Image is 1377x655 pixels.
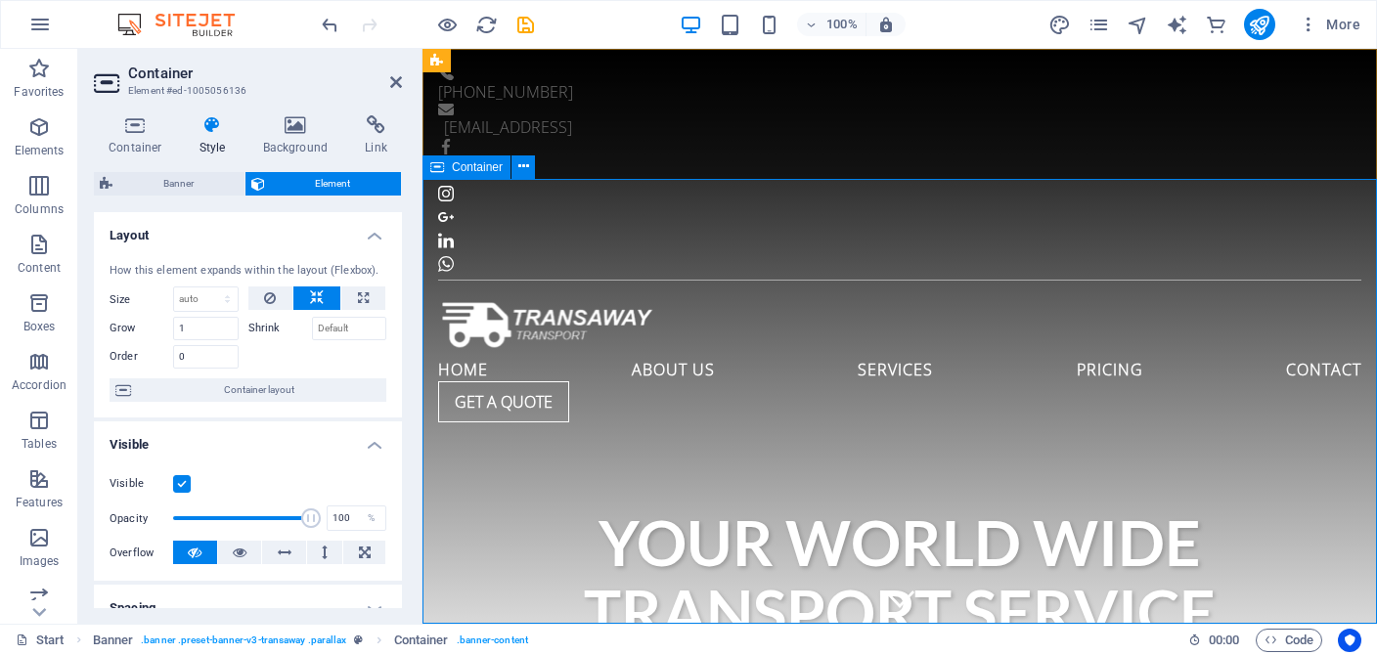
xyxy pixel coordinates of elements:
button: navigator [1127,13,1150,36]
input: Default [173,317,239,340]
p: Columns [15,201,64,217]
h4: Link [350,115,402,156]
span: More [1299,15,1360,34]
button: Code [1256,629,1322,652]
i: On resize automatically adjust zoom level to fit chosen device. [877,16,895,33]
button: commerce [1205,13,1228,36]
i: Design (Ctrl+Alt+Y) [1048,14,1071,36]
label: Grow [110,317,173,340]
label: Opacity [110,513,173,524]
h4: Spacing [94,585,402,632]
span: . banner-content [457,629,528,652]
button: Click here to leave preview mode and continue editing [435,13,459,36]
h6: 100% [826,13,858,36]
a: Click to cancel selection. Double-click to open Pages [16,629,65,652]
i: Pages (Ctrl+Alt+S) [1088,14,1110,36]
h2: Container [128,65,402,82]
span: : [1222,633,1225,647]
label: Order [110,345,173,369]
h4: Container [94,115,185,156]
img: Editor Logo [112,13,259,36]
button: Container layout [110,378,386,402]
h4: Visible [94,421,402,457]
p: Features [16,495,63,510]
span: Container [452,161,503,173]
p: Elements [15,143,65,158]
h6: Session time [1188,629,1240,652]
button: More [1291,9,1368,40]
button: Banner [94,172,244,196]
h4: Style [185,115,248,156]
i: This element is a customizable preset [354,634,363,645]
button: publish [1244,9,1275,40]
i: AI Writer [1166,14,1188,36]
p: Accordion [12,377,67,393]
span: 00 00 [1209,629,1239,652]
button: undo [318,13,341,36]
p: Content [18,260,61,276]
button: text_generator [1166,13,1189,36]
i: Navigator [1127,14,1149,36]
input: Default [312,317,387,340]
span: Click to select. Double-click to edit [93,629,134,652]
i: Reload page [475,14,498,36]
p: Tables [22,436,57,452]
button: save [513,13,537,36]
button: Element [245,172,402,196]
i: Save (Ctrl+S) [514,14,537,36]
span: Code [1265,629,1313,652]
nav: breadcrumb [93,629,528,652]
button: pages [1088,13,1111,36]
p: Boxes [23,319,56,334]
label: Overflow [110,542,173,565]
span: Click to select. Double-click to edit [394,629,449,652]
h3: Element #ed-1005056136 [128,82,363,100]
span: Banner [118,172,239,196]
button: Usercentrics [1338,629,1361,652]
button: reload [474,13,498,36]
div: % [358,506,385,530]
button: design [1048,13,1072,36]
label: Shrink [248,317,312,340]
button: 100% [797,13,866,36]
p: Favorites [14,84,64,100]
h4: Layout [94,212,402,247]
span: . banner .preset-banner-v3-transaway .parallax [141,629,346,652]
label: Visible [110,472,173,496]
input: Default [173,345,239,369]
span: Element [271,172,396,196]
label: Size [110,294,173,305]
p: Images [20,553,60,569]
div: How this element expands within the layout (Flexbox). [110,263,386,280]
i: Commerce [1205,14,1227,36]
span: Container layout [137,378,380,402]
i: Publish [1248,14,1270,36]
h4: Background [248,115,351,156]
i: Undo: Change background color (Ctrl+Z) [319,14,341,36]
